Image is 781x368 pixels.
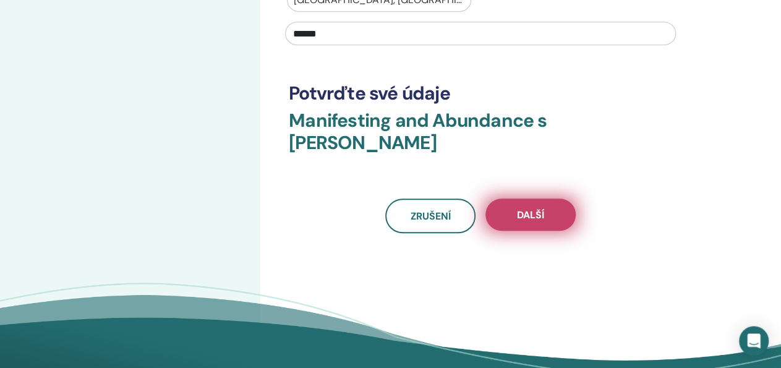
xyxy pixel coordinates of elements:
[517,208,544,221] span: další
[485,199,576,231] button: další
[385,199,476,233] a: zrušení
[289,82,672,105] h3: Potvrďte své údaje
[739,326,769,356] div: Open Intercom Messenger
[411,210,451,223] span: zrušení
[289,109,672,169] h3: Manifesting and Abundance s [PERSON_NAME]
